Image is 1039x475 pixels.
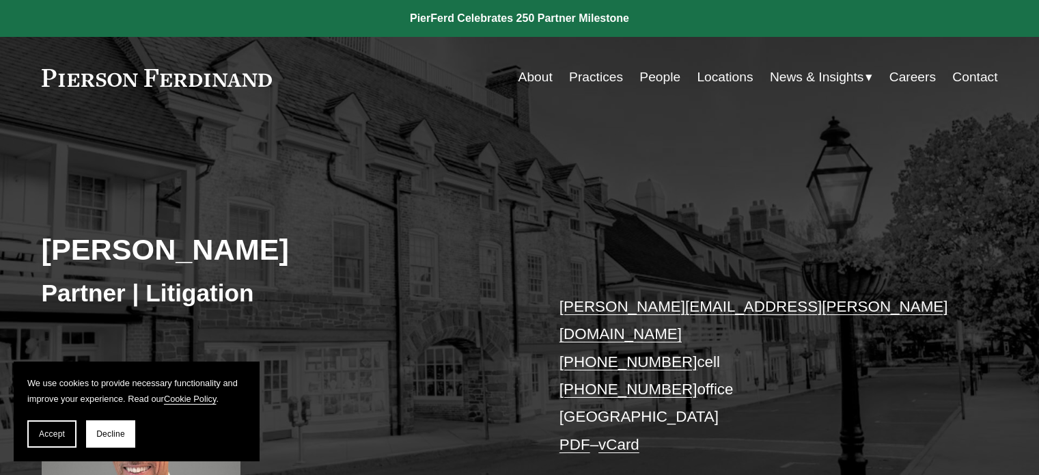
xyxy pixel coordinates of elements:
[559,298,948,342] a: [PERSON_NAME][EMAIL_ADDRESS][PERSON_NAME][DOMAIN_NAME]
[518,64,553,90] a: About
[952,64,997,90] a: Contact
[164,394,217,404] a: Cookie Policy
[96,429,125,439] span: Decline
[39,429,65,439] span: Accept
[770,64,873,90] a: folder dropdown
[27,420,77,448] button: Accept
[559,353,697,370] a: [PHONE_NUMBER]
[639,64,680,90] a: People
[42,278,520,308] h3: Partner | Litigation
[569,64,623,90] a: Practices
[86,420,135,448] button: Decline
[559,436,590,453] a: PDF
[889,64,936,90] a: Careers
[559,293,958,459] p: cell office [GEOGRAPHIC_DATA] –
[697,64,753,90] a: Locations
[42,232,520,267] h2: [PERSON_NAME]
[27,375,246,407] p: We use cookies to provide necessary functionality and improve your experience. Read our .
[559,381,697,398] a: [PHONE_NUMBER]
[598,436,639,453] a: vCard
[14,362,260,461] section: Cookie banner
[770,66,864,90] span: News & Insights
